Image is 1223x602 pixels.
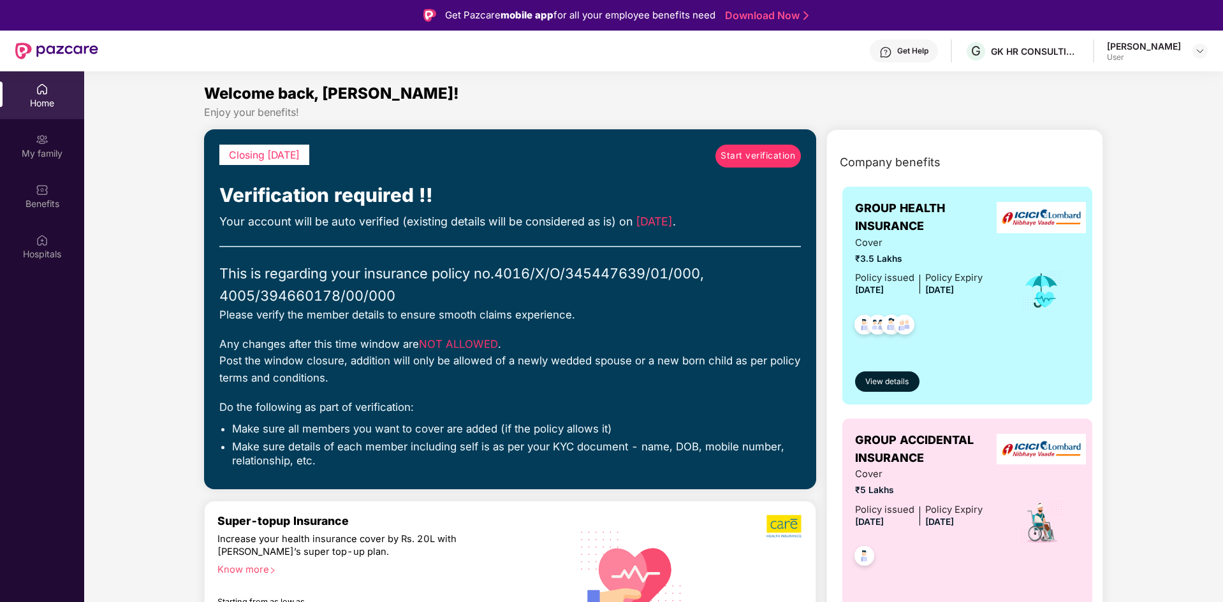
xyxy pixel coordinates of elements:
[445,8,715,23] div: Get Pazcare for all your employee benefits need
[1020,500,1064,545] img: icon
[232,440,801,468] li: Make sure details of each member including self is as per your KYC document - name, DOB, mobile n...
[721,149,795,163] span: Start verification
[997,202,1086,233] img: insurerLogo
[875,311,907,342] img: svg+xml;base64,PHN2ZyB4bWxucz0iaHR0cDovL3d3dy53My5vcmcvMjAwMC9zdmciIHdpZHRoPSI0OC45NDMiIGhlaWdodD...
[855,271,914,285] div: Policy issued
[849,311,880,342] img: svg+xml;base64,PHN2ZyB4bWxucz0iaHR0cDovL3d3dy53My5vcmcvMjAwMC9zdmciIHdpZHRoPSI0OC45NDMiIGhlaWdodD...
[204,106,1104,119] div: Enjoy your benefits!
[855,484,983,498] span: ₹5 Lakhs
[36,234,48,247] img: svg+xml;base64,PHN2ZyBpZD0iSG9zcGl0YWxzIiB4bWxucz0iaHR0cDovL3d3dy53My5vcmcvMjAwMC9zdmciIHdpZHRoPS...
[1107,52,1181,62] div: User
[991,45,1080,57] div: GK HR CONSULTING INDIA PRIVATE LIMITED
[855,371,919,392] button: View details
[269,567,276,574] span: right
[219,336,801,386] div: Any changes after this time window are . Post the window closure, addition will only be allowed o...
[849,542,880,573] img: svg+xml;base64,PHN2ZyB4bWxucz0iaHR0cDovL3d3dy53My5vcmcvMjAwMC9zdmciIHdpZHRoPSI0OC45NDMiIGhlaWdodD...
[766,514,803,538] img: b5dec4f62d2307b9de63beb79f102df3.png
[36,183,48,196] img: svg+xml;base64,PHN2ZyBpZD0iQmVuZWZpdHMiIHhtbG5zPSJodHRwOi8vd3d3LnczLm9yZy8yMDAwL3N2ZyIgd2lkdGg9Ij...
[715,145,801,168] a: Start verification
[855,431,1004,468] span: GROUP ACCIDENTAL INSURANCE
[855,199,1004,236] span: GROUP HEALTH INSURANCE
[1107,40,1181,52] div: [PERSON_NAME]
[501,9,553,21] strong: mobile app
[855,517,884,527] span: [DATE]
[15,43,98,59] img: New Pazcare Logo
[36,133,48,146] img: svg+xml;base64,PHN2ZyB3aWR0aD0iMjAiIGhlaWdodD0iMjAiIHZpZXdCb3g9IjAgMCAyMCAyMCIgZmlsbD0ibm9uZSIgeG...
[217,514,559,527] div: Super-topup Insurance
[232,422,801,436] li: Make sure all members you want to cover are added (if the policy allows it)
[803,9,809,22] img: Stroke
[925,271,983,285] div: Policy Expiry
[219,180,801,210] div: Verification required !!
[925,285,954,295] span: [DATE]
[219,213,801,231] div: Your account will be auto verified (existing details will be considered as is) on .
[217,564,552,573] div: Know more
[1021,269,1062,312] img: icon
[925,517,954,527] span: [DATE]
[855,467,983,482] span: Cover
[423,9,436,22] img: Logo
[219,306,801,323] div: Please verify the member details to ensure smooth claims experience.
[925,503,983,517] div: Policy Expiry
[229,149,300,161] span: Closing [DATE]
[855,285,884,295] span: [DATE]
[889,311,920,342] img: svg+xml;base64,PHN2ZyB4bWxucz0iaHR0cDovL3d3dy53My5vcmcvMjAwMC9zdmciIHdpZHRoPSI0OC45NDMiIGhlaWdodD...
[36,83,48,96] img: svg+xml;base64,PHN2ZyBpZD0iSG9tZSIgeG1sbnM9Imh0dHA6Ly93d3cudzMub3JnLzIwMDAvc3ZnIiB3aWR0aD0iMjAiIG...
[971,43,981,59] span: G
[862,311,893,342] img: svg+xml;base64,PHN2ZyB4bWxucz0iaHR0cDovL3d3dy53My5vcmcvMjAwMC9zdmciIHdpZHRoPSI0OC45MTUiIGhlaWdodD...
[879,46,892,59] img: svg+xml;base64,PHN2ZyBpZD0iSGVscC0zMngzMiIgeG1sbnM9Imh0dHA6Ly93d3cudzMub3JnLzIwMDAvc3ZnIiB3aWR0aD...
[997,434,1086,465] img: insurerLogo
[855,252,983,266] span: ₹3.5 Lakhs
[204,84,459,103] span: Welcome back, [PERSON_NAME]!
[219,399,801,415] div: Do the following as part of verification:
[840,154,941,171] span: Company benefits
[725,9,805,22] a: Download Now
[865,376,909,388] span: View details
[855,503,914,517] div: Policy issued
[855,236,983,250] span: Cover
[217,533,504,558] div: Increase your health insurance cover by Rs. 20L with [PERSON_NAME]’s super top-up plan.
[636,215,673,228] span: [DATE]
[219,262,801,306] div: This is regarding your insurance policy no. 4016/X/O/345447639/01/000, 4005/394660178/00/000
[897,46,928,56] div: Get Help
[419,338,498,350] span: NOT ALLOWED
[1195,46,1205,56] img: svg+xml;base64,PHN2ZyBpZD0iRHJvcGRvd24tMzJ4MzIiIHhtbG5zPSJodHRwOi8vd3d3LnczLm9yZy8yMDAwL3N2ZyIgd2...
